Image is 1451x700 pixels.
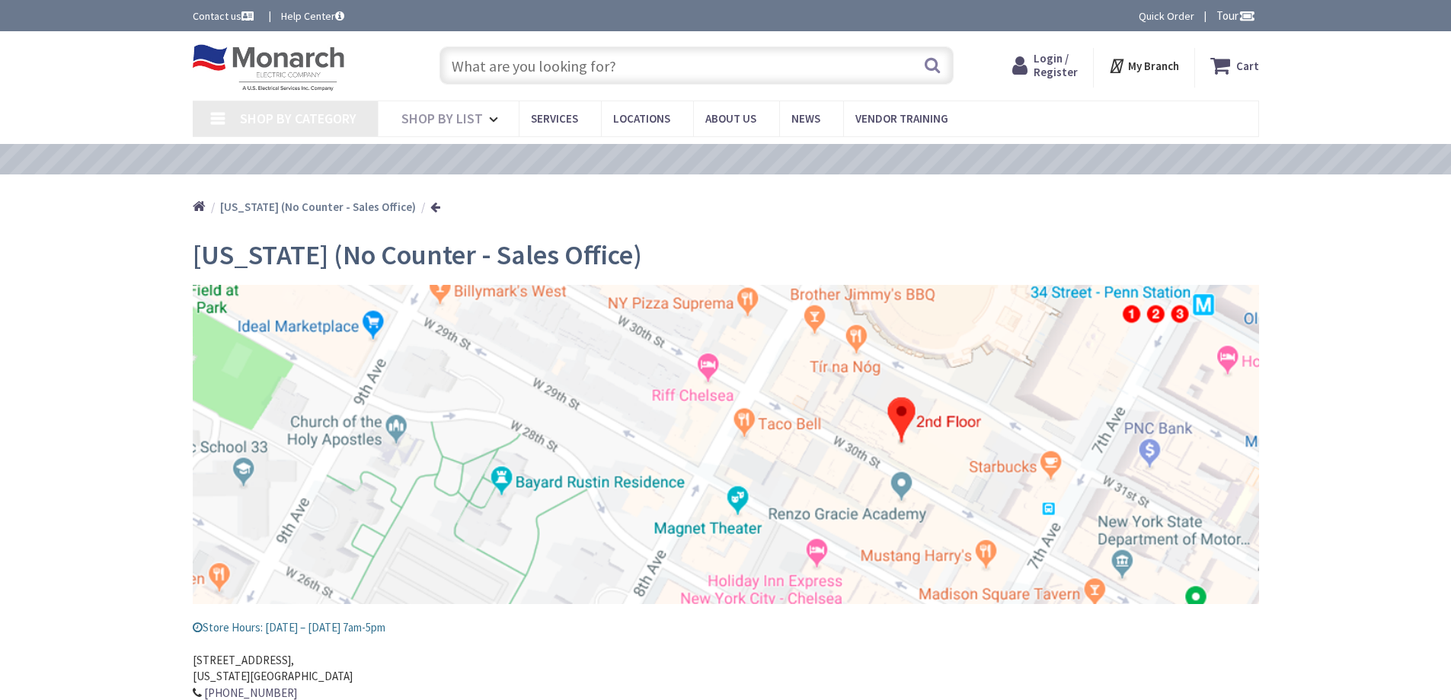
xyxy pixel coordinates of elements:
[193,8,257,24] a: Contact us
[1012,52,1078,79] a: Login / Register
[593,152,858,168] a: VIEW OUR VIDEO TRAINING LIBRARY
[613,111,670,126] span: Locations
[401,110,483,127] span: Shop By List
[193,285,1259,604] img: nyt.PNG
[1108,52,1179,79] div: My Branch
[439,46,954,85] input: What are you looking for?
[1139,8,1194,24] a: Quick Order
[193,238,642,272] span: [US_STATE] (No Counter - Sales Office)
[193,44,345,91] img: Monarch Electric Company
[193,620,385,634] span: Store Hours: [DATE] – [DATE] 7am-5pm
[1034,51,1078,79] span: Login / Register
[240,110,356,127] span: Shop By Category
[791,111,820,126] span: News
[220,200,416,214] strong: [US_STATE] (No Counter - Sales Office)
[531,111,578,126] span: Services
[855,111,948,126] span: Vendor Training
[1210,52,1259,79] a: Cart
[281,8,344,24] a: Help Center
[1128,59,1179,73] strong: My Branch
[1216,8,1255,23] span: Tour
[705,111,756,126] span: About Us
[1236,52,1259,79] strong: Cart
